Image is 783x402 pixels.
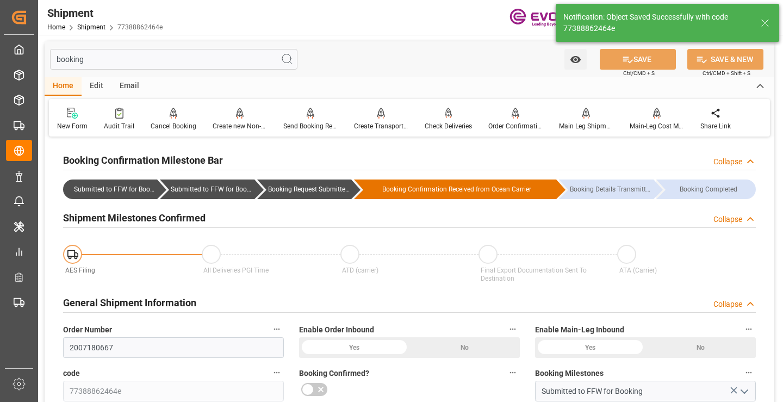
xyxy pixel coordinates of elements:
div: Notification: Object Saved Successfully with code 77388862464e [563,11,750,34]
button: Order Number [270,322,284,336]
span: Ctrl/CMD + Shift + S [703,69,750,77]
div: Booking Confirmation Received from Ocean Carrier [354,180,556,199]
button: Booking Milestones [742,366,756,380]
span: Booking Confirmed? [299,368,369,379]
div: Submitted to FFW for Booking (Pending) [74,180,157,199]
span: code [63,368,80,379]
div: No [409,337,520,358]
div: Booking Request Submitted to Ocean Carrier [268,180,351,199]
h2: Booking Confirmation Milestone Bar [63,153,223,168]
div: Submitted to FFW for Booking (Pending) [63,180,157,199]
button: open menu [564,49,587,70]
div: Booking Completed [667,180,750,199]
span: AES Filing [65,267,95,274]
button: open menu [736,383,752,400]
button: SAVE [600,49,676,70]
div: Submitted to FFW for Booking [160,180,254,199]
div: Email [111,77,147,96]
span: Enable Main-Leg Inbound [535,324,624,336]
div: Submitted to FFW for Booking [171,180,254,199]
button: Enable Main-Leg Inbound [742,322,756,336]
div: Yes [535,337,645,358]
span: Booking Milestones [535,368,604,379]
div: Collapse [713,299,742,310]
input: Search Fields [50,49,297,70]
img: Evonik-brand-mark-Deep-Purple-RGB.jpeg_1700498283.jpeg [509,8,580,27]
div: Create Transport Unit [354,121,408,131]
span: ATA (Carrier) [619,267,657,274]
button: Enable Order Inbound [506,322,520,336]
h2: Shipment Milestones Confirmed [63,211,206,225]
div: Yes [299,337,409,358]
button: SAVE & NEW [687,49,763,70]
div: Share Link [700,121,731,131]
div: No [645,337,756,358]
span: ATD (carrier) [342,267,378,274]
div: Home [45,77,82,96]
a: Home [47,23,65,31]
div: Collapse [713,156,742,168]
span: Ctrl/CMD + S [623,69,655,77]
div: Shipment [47,5,163,21]
div: New Form [57,121,88,131]
div: Booking Completed [656,180,756,199]
div: Main Leg Shipment [559,121,613,131]
div: Collapse [713,214,742,225]
button: Booking Confirmed? [506,366,520,380]
div: Create new Non-Conformance [213,121,267,131]
span: All Deliveries PGI Time [203,267,269,274]
span: Enable Order Inbound [299,324,374,336]
div: Cancel Booking [151,121,196,131]
button: code [270,366,284,380]
span: Final Export Documentation Sent To Destination [481,267,587,282]
div: Booking Request Submitted to Ocean Carrier [257,180,351,199]
div: Main-Leg Cost Message [630,121,684,131]
span: Order Number [63,324,112,336]
a: Shipment [77,23,105,31]
div: Audit Trail [104,121,134,131]
div: Booking Confirmation Received from Ocean Carrier [365,180,549,199]
div: Send Booking Request To ABS [283,121,338,131]
div: Check Deliveries [425,121,472,131]
div: Booking Details Transmitted to SAP [559,180,653,199]
div: Booking Details Transmitted to SAP [570,180,653,199]
div: Order Confirmation [488,121,543,131]
div: Edit [82,77,111,96]
h2: General Shipment Information [63,295,196,310]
